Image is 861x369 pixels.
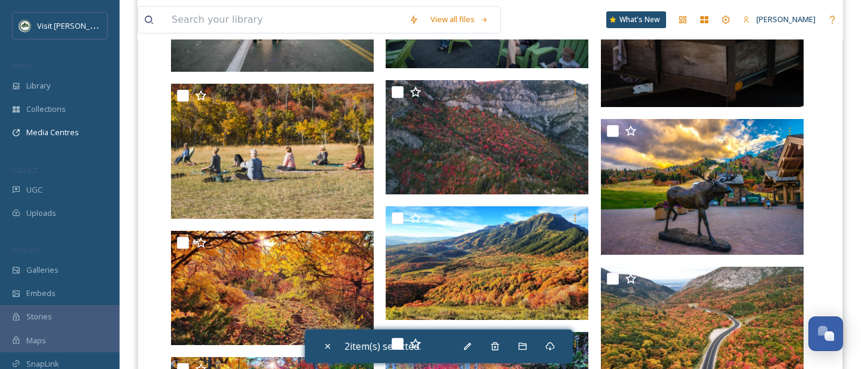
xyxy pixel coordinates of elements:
img: 20231018_182646-01.jpeg [171,231,374,345]
span: [PERSON_NAME] [756,14,816,25]
a: What's New [606,11,666,28]
button: Open Chat [808,316,843,351]
span: Visit [PERSON_NAME] [37,20,113,31]
img: Unknown.png [19,20,31,32]
span: Uploads [26,208,56,219]
span: Galleries [26,264,59,276]
a: [PERSON_NAME] [737,8,822,31]
span: UGC [26,184,42,196]
span: MEDIA [12,62,33,71]
span: Maps [26,335,46,346]
img: 20230930_081430-01.jpeg [386,206,588,321]
span: Media Centres [26,127,79,138]
span: WIDGETS [12,246,39,255]
img: dji_fly_20230928_191514_458_1695950207361_photo-01.jpeg [386,80,588,194]
a: View all files [425,8,494,31]
span: Embeds [26,288,56,299]
span: Stories [26,311,52,322]
span: COLLECT [12,166,38,175]
span: Collections [26,103,66,115]
img: Snowbasin-Moose_Photo_Ryan_Thompson- (1).jpg [601,119,804,254]
span: 2 item(s) selected. [344,339,421,353]
span: Library [26,80,50,92]
img: DSC05145.jpg [171,84,374,219]
input: Search your library [166,7,403,33]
